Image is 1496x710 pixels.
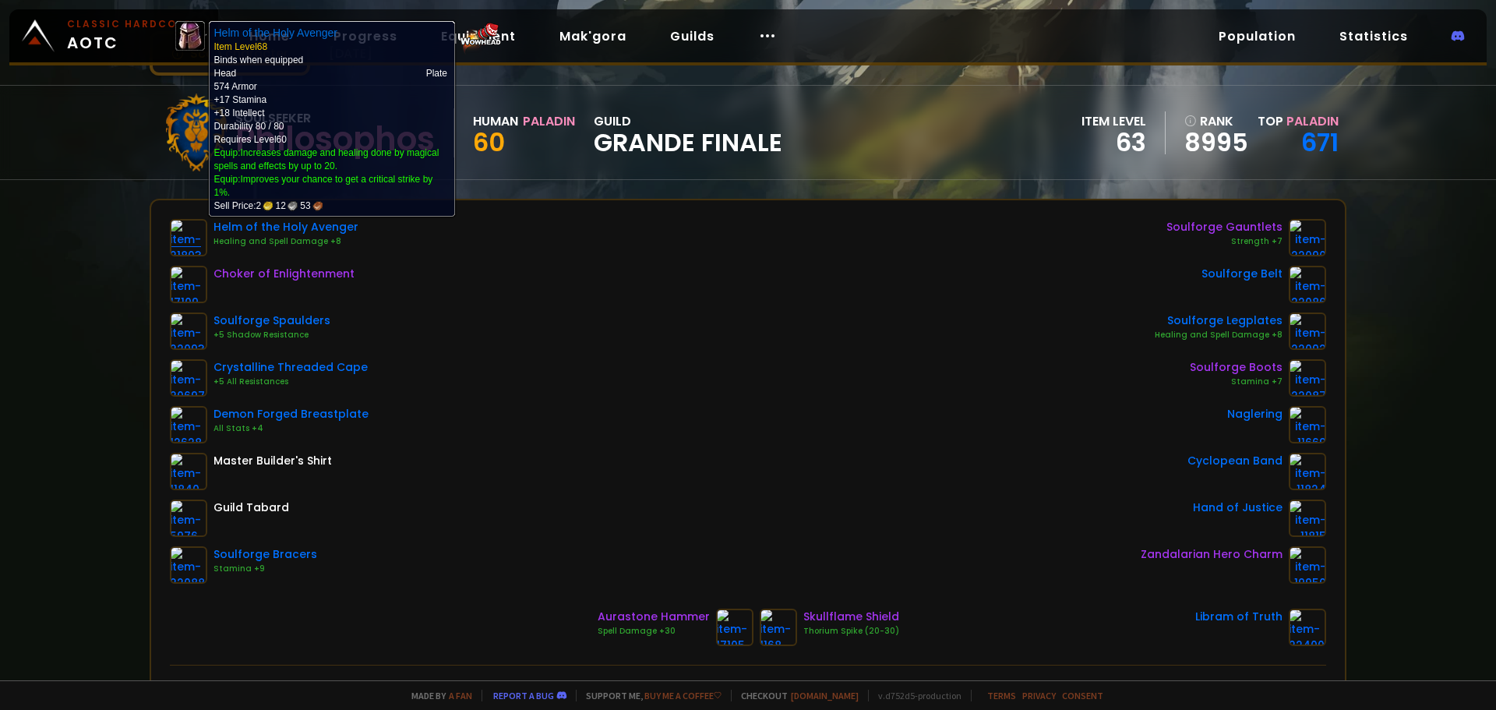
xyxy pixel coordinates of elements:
span: Item Level 68 [214,41,268,52]
div: Soulforge Bracers [213,546,317,563]
a: Guilds [658,20,727,52]
a: Mak'gora [547,20,639,52]
span: Grande Finale [594,131,782,154]
div: Naglering [1227,406,1283,422]
img: item-22093 [170,313,207,350]
b: Helm of the Holy Avenger [214,26,338,39]
div: Cyclopean Band [1187,453,1283,469]
span: Equip: [214,174,433,198]
div: Thorium Spike (20-30) [803,625,899,638]
div: Paladin [523,111,575,131]
a: 671 [1301,125,1339,160]
div: Libram of Truth [1195,609,1283,625]
span: 60 [473,125,505,160]
img: item-22092 [1289,313,1326,350]
div: Stamina +9 [213,563,317,575]
a: Consent [1062,690,1103,701]
img: item-11824 [1289,453,1326,490]
a: Equipment [429,20,528,52]
td: Head [214,67,279,80]
div: Sell Price: [214,200,449,213]
span: +17 Stamina [214,94,267,105]
img: item-17109 [170,266,207,303]
div: Healing and Spell Damage +8 [1155,329,1283,341]
div: Crystalline Threaded Cape [213,359,368,376]
a: Statistics [1327,20,1420,52]
span: 574 Armor [214,81,257,92]
div: Healing and Spell Damage +8 [213,235,358,248]
div: Master Builder's Shirt [213,453,332,469]
a: 8995 [1184,131,1248,154]
img: item-5976 [170,500,207,537]
div: Soulforge Legplates [1155,313,1283,329]
div: Demon Forged Breastplate [213,406,369,422]
span: Made by [402,690,472,701]
a: Population [1206,20,1308,52]
div: Strength +7 [1166,235,1283,248]
span: Plate [426,68,447,79]
span: Checkout [731,690,859,701]
span: 53 [300,200,322,213]
img: item-1168 [760,609,797,646]
a: Increases damage and healing done by magical spells and effects by up to 20. [214,147,439,171]
span: Paladin [1286,112,1339,130]
img: item-11669 [1289,406,1326,443]
span: 2 [256,200,273,213]
div: guild [594,111,782,154]
a: Privacy [1022,690,1056,701]
div: All Stats +4 [213,422,369,435]
img: item-22400 [1289,609,1326,646]
img: item-20697 [170,359,207,397]
div: Helm of the Holy Avenger [213,219,358,235]
div: Soulforge Spaulders [213,313,330,329]
a: Report a bug [493,690,554,701]
a: Classic HardcoreAOTC [9,9,218,62]
a: a fan [449,690,472,701]
a: Improves your chance to get a critical strike by 1%. [214,174,433,198]
div: item level [1081,111,1146,131]
a: Buy me a coffee [644,690,722,701]
div: Top [1258,111,1339,131]
span: +18 Intellect [214,108,265,118]
div: Aurastone Hammer [598,609,710,625]
div: Zandalarian Hero Charm [1141,546,1283,563]
span: 12 [276,200,298,213]
img: item-17105 [716,609,753,646]
small: Classic Hardcore [67,17,192,31]
td: Binds when equipped Durability 80 / 80 [214,26,449,133]
div: Soulforge Boots [1190,359,1283,376]
div: Guild Tabard [213,500,289,516]
div: Hand of Justice [1193,500,1283,516]
div: Stamina +7 [1190,376,1283,388]
span: v. d752d5 - production [868,690,961,701]
span: Support me, [576,690,722,701]
div: +5 Shadow Resistance [213,329,330,341]
div: Soulforge Gauntlets [1166,219,1283,235]
img: item-19950 [1289,546,1326,584]
img: item-22087 [1289,359,1326,397]
div: Soulforge Belt [1201,266,1283,282]
div: Human [473,111,518,131]
div: Choker of Enlightenment [213,266,355,282]
img: item-21803 [170,219,207,256]
div: +5 All Resistances [213,376,368,388]
td: Requires Level 60 [214,133,449,213]
span: AOTC [67,17,192,55]
div: Spell Damage +30 [598,625,710,638]
div: 63 [1081,131,1146,154]
img: item-22090 [1289,219,1326,256]
span: Equip: [214,147,439,171]
img: item-12628 [170,406,207,443]
a: Terms [987,690,1016,701]
img: item-22086 [1289,266,1326,303]
img: item-11815 [1289,500,1326,537]
a: [DOMAIN_NAME] [791,690,859,701]
div: Skullflame Shield [803,609,899,625]
div: rank [1184,111,1248,131]
img: item-22088 [170,546,207,584]
img: item-11840 [170,453,207,490]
